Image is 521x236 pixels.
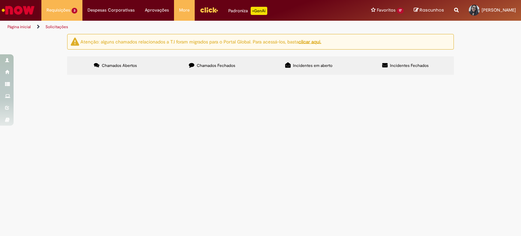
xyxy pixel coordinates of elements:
p: +GenAi [251,7,267,15]
span: Chamados Abertos [102,63,137,68]
span: More [179,7,190,14]
ng-bind-html: Atenção: alguns chamados relacionados a T.I foram migrados para o Portal Global. Para acessá-los,... [80,38,321,44]
div: Padroniza [228,7,267,15]
img: click_logo_yellow_360x200.png [200,5,218,15]
span: Aprovações [145,7,169,14]
span: Incidentes Fechados [390,63,429,68]
a: clicar aqui. [298,38,321,44]
span: 17 [397,8,404,14]
span: Rascunhos [420,7,444,13]
span: [PERSON_NAME] [482,7,516,13]
span: Incidentes em aberto [293,63,332,68]
span: 3 [72,8,77,14]
img: ServiceNow [1,3,36,17]
span: Chamados Fechados [197,63,235,68]
a: Rascunhos [414,7,444,14]
ul: Trilhas de página [5,21,342,33]
span: Favoritos [377,7,395,14]
a: Solicitações [45,24,68,30]
span: Requisições [46,7,70,14]
a: Página inicial [7,24,31,30]
span: Despesas Corporativas [88,7,135,14]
